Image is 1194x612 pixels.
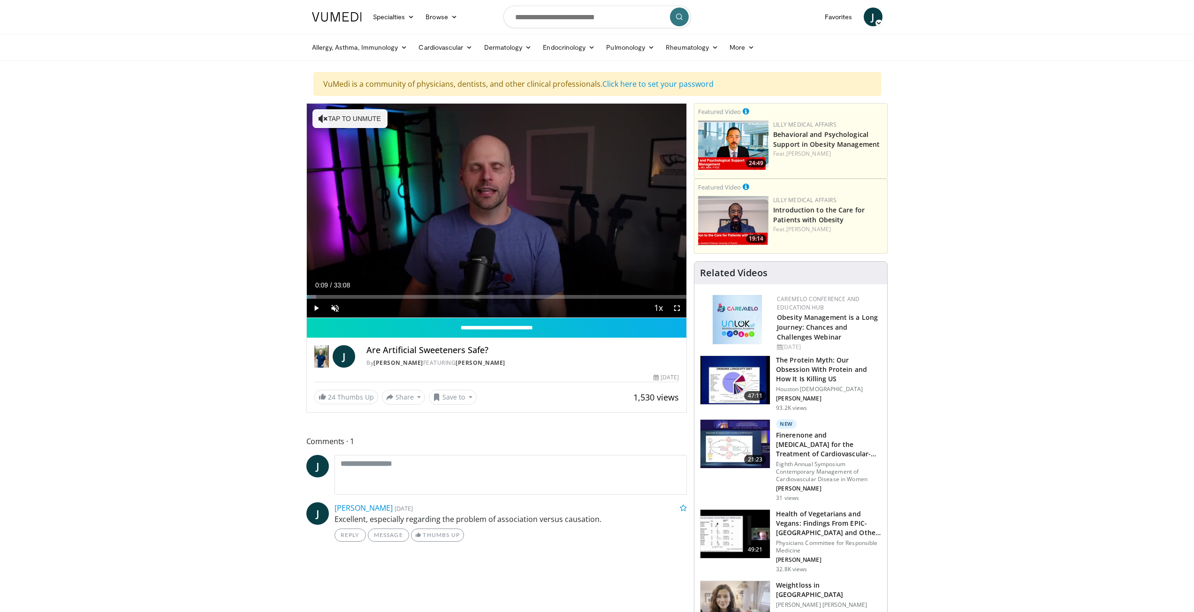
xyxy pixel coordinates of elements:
a: Allergy, Asthma, Immunology [306,38,413,57]
a: [PERSON_NAME] [456,359,505,367]
a: Endocrinology [537,38,601,57]
a: More [724,38,760,57]
span: Comments 1 [306,435,687,447]
input: Search topics, interventions [503,6,691,28]
a: J [306,455,329,477]
p: [PERSON_NAME] [776,395,882,402]
a: Cardiovascular [413,38,478,57]
button: Playback Rate [649,299,668,317]
span: / [330,281,332,289]
a: Browse [420,8,463,26]
p: [PERSON_NAME] [776,556,882,564]
a: 47:11 The Protein Myth: Our Obsession With Protein and How It Is Killing US Houston [DEMOGRAPHIC_... [700,355,882,412]
div: By FEATURING [366,359,679,367]
div: [DATE] [777,343,880,351]
a: Reply [335,529,366,542]
small: Featured Video [698,183,741,191]
div: VuMedi is a community of physicians, dentists, and other clinical professionals. [313,72,881,96]
p: Houston [DEMOGRAPHIC_DATA] [776,385,882,393]
button: Share [382,390,426,405]
a: Dermatology [479,38,538,57]
span: 19:14 [746,234,766,243]
a: [PERSON_NAME] [373,359,423,367]
a: 19:14 [698,196,768,245]
img: 606f2b51-b844-428b-aa21-8c0c72d5a896.150x105_q85_crop-smart_upscale.jpg [700,510,770,559]
a: 21:23 New Finerenone and [MEDICAL_DATA] for the Treatment of Cardiovascular-Kidne… Eighth Annual ... [700,419,882,502]
a: Behavioral and Psychological Support in Obesity Management [773,130,880,149]
a: Message [368,529,409,542]
small: Featured Video [698,107,741,116]
span: 1,530 views [633,392,679,403]
img: VuMedi Logo [312,12,362,22]
a: Rheumatology [660,38,724,57]
h3: Health of Vegetarians and Vegans: Findings From EPIC-[GEOGRAPHIC_DATA] and Othe… [776,509,882,537]
a: Specialties [367,8,420,26]
a: J [306,502,329,525]
button: Fullscreen [668,299,686,317]
a: Lilly Medical Affairs [773,196,837,204]
img: Dr. Jordan Rennicke [314,345,329,368]
span: 33:08 [334,281,350,289]
a: [PERSON_NAME] [335,503,393,513]
p: 31 views [776,494,799,502]
img: 45df64a9-a6de-482c-8a90-ada250f7980c.png.150x105_q85_autocrop_double_scale_upscale_version-0.2.jpg [713,295,762,344]
p: Excellent, especially regarding the problem of association versus causation. [335,514,687,525]
a: [PERSON_NAME] [786,225,831,233]
h3: Weightloss in [GEOGRAPHIC_DATA] [776,581,882,599]
span: 49:21 [744,545,767,554]
h4: Are Artificial Sweeteners Safe? [366,345,679,355]
button: Unmute [326,299,344,317]
p: 32.8K views [776,566,807,573]
a: J [864,8,882,26]
a: 49:21 Health of Vegetarians and Vegans: Findings From EPIC-[GEOGRAPHIC_DATA] and Othe… Physicians... [700,509,882,573]
button: Play [307,299,326,317]
a: J [333,345,355,368]
h4: Related Videos [700,267,768,279]
h3: Finerenone and [MEDICAL_DATA] for the Treatment of Cardiovascular-Kidne… [776,431,882,459]
p: [PERSON_NAME] [776,485,882,492]
div: Progress Bar [307,295,687,299]
a: 24 Thumbs Up [314,390,378,404]
div: Feat. [773,150,883,158]
span: 24:49 [746,159,766,167]
img: b7b8b05e-5021-418b-a89a-60a270e7cf82.150x105_q85_crop-smart_upscale.jpg [700,356,770,405]
a: Favorites [819,8,858,26]
a: Click here to set your password [602,79,714,89]
p: [PERSON_NAME] [PERSON_NAME] [776,601,882,609]
video-js: Video Player [307,104,687,318]
button: Save to [429,390,477,405]
a: [PERSON_NAME] [786,150,831,158]
div: Feat. [773,225,883,234]
a: Lilly Medical Affairs [773,121,837,128]
p: New [776,419,797,429]
p: Eighth Annual Symposium Contemporary Management of Cardiovascular Disease in Women [776,461,882,483]
h3: The Protein Myth: Our Obsession With Protein and How It Is Killing US [776,355,882,384]
div: [DATE] [654,373,679,382]
a: 24:49 [698,121,768,170]
small: [DATE] [395,504,413,513]
a: CaReMeLO Conference and Education Hub [777,295,859,311]
span: 24 [328,393,335,401]
img: acc2e291-ced4-4dd5-b17b-d06994da28f3.png.150x105_q85_crop-smart_upscale.png [698,196,768,245]
p: 93.2K views [776,404,807,412]
a: Pulmonology [601,38,660,57]
a: Obesity Management is a Long Journey: Chances and Challenges Webinar [777,313,878,341]
img: ba3304f6-7838-4e41-9c0f-2e31ebde6754.png.150x105_q85_crop-smart_upscale.png [698,121,768,170]
span: 0:09 [315,281,328,289]
a: Introduction to the Care for Patients with Obesity [773,205,865,224]
p: Physicians Committee for Responsible Medicine [776,539,882,554]
img: c30dcc82-963c-4dc3-95a6-1208e3cc9654.150x105_q85_crop-smart_upscale.jpg [700,420,770,468]
span: 47:11 [744,391,767,400]
button: Tap to unmute [312,109,388,128]
a: Thumbs Up [411,529,464,542]
span: 21:23 [744,455,767,464]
